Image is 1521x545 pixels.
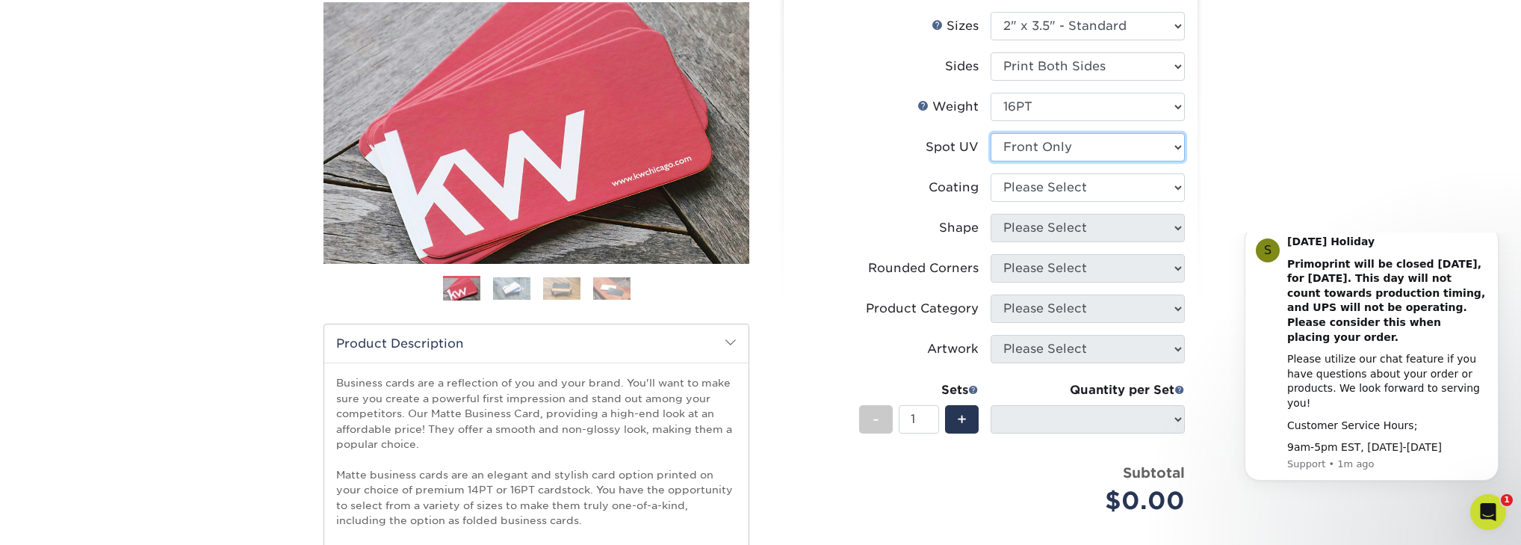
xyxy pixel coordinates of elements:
div: Customer Service Hours; [65,186,265,201]
div: Weight [917,98,979,116]
div: Spot UV [926,138,979,156]
p: Message from Support, sent 1m ago [65,225,265,238]
div: Product Category [866,300,979,318]
b: Primoprint will be closed [DATE], for [DATE]. This day will not count towards production timing, ... [65,25,263,111]
div: Artwork [927,340,979,358]
iframe: Intercom notifications message [1222,233,1521,505]
span: - [873,408,879,431]
span: + [957,408,967,431]
div: Sides [945,58,979,76]
iframe: Intercom live chat [1470,494,1506,530]
div: Profile image for Support [34,6,58,30]
img: Business Cards 02 [493,277,530,300]
div: Please utilize our chat feature if you have questions about your order or products. We look forwa... [65,120,265,178]
div: Sizes [932,17,979,35]
img: Business Cards 01 [443,271,480,308]
iframe: Google Customer Reviews [4,499,127,540]
div: $0.00 [1002,483,1185,519]
div: Quantity per Set [991,381,1185,399]
div: 9am-5pm EST, [DATE]-[DATE] [65,208,265,223]
div: Shape [939,219,979,237]
h2: Product Description [324,324,749,363]
div: Sets [859,381,979,399]
span: 1 [1501,494,1513,506]
div: Rounded Corners [868,259,979,277]
img: Business Cards 03 [543,277,580,300]
img: Business Cards 04 [593,277,631,300]
div: Coating [929,179,979,197]
b: [DATE] Holiday [65,3,152,15]
strong: Subtotal [1123,464,1185,481]
div: Message content [65,2,265,223]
